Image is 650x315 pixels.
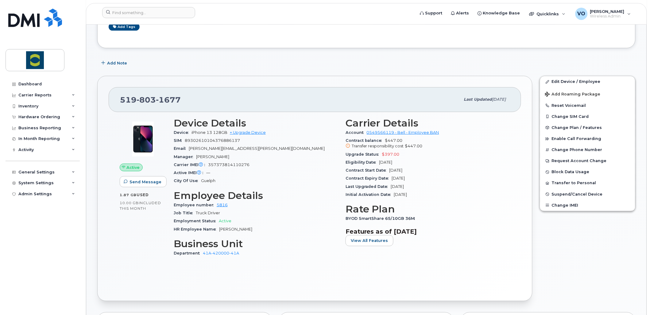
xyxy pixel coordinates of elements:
span: [DATE] [379,160,393,165]
span: Manager [174,154,196,159]
span: Send Message [130,179,161,185]
span: Department [174,251,203,255]
button: Reset Voicemail [540,100,635,111]
span: 89302610104376886137 [185,138,240,143]
input: Find something... [102,7,195,18]
span: Quicklinks [537,11,559,16]
span: 357373814110276 [208,162,250,167]
span: 1.87 GB [120,193,137,197]
span: Initial Activation Date [346,192,394,197]
h3: Carrier Details [346,118,510,129]
span: City Of Use [174,178,201,183]
span: Employee number [174,203,217,207]
span: Wireless Admin [590,14,625,19]
a: 5816 [217,203,228,207]
span: [DATE] [392,176,405,181]
img: image20231002-3703462-1ig824h.jpeg [125,121,161,157]
a: Add tags [109,23,140,31]
span: Support [425,10,443,16]
span: [DATE] [492,97,506,102]
span: Suspend/Cancel Device [552,192,603,196]
div: Valerie O'Sullivan [571,8,635,20]
span: Guelph [201,178,215,183]
span: 1677 [156,95,181,104]
span: Change Plan / Features [552,125,602,130]
span: BYOD SmartShare 65/10GB 36M [346,216,418,221]
button: Request Account Change [540,155,635,166]
span: [DATE] [391,184,404,189]
span: — [206,170,210,175]
span: Device [174,130,192,135]
span: Alerts [456,10,469,16]
span: Active IMEI [174,170,206,175]
button: Send Message [120,176,167,187]
span: Last Upgraded Date [346,184,391,189]
span: [PERSON_NAME] [196,154,229,159]
span: HR Employee Name [174,227,219,231]
a: 41A-420000-41A [203,251,239,255]
span: Last updated [464,97,492,102]
a: + Upgrade Device [230,130,266,135]
span: Knowledge Base [483,10,520,16]
span: Email [174,146,189,151]
span: [PERSON_NAME] [590,9,625,14]
span: Transfer responsibility cost [352,144,404,148]
span: [DATE] [394,192,407,197]
span: Add Roaming Package [545,92,601,98]
span: Contract Start Date [346,168,389,173]
span: [PERSON_NAME] [219,227,252,231]
span: Contract balance [346,138,385,143]
span: 10.00 GB [120,201,139,205]
a: Alerts [447,7,474,19]
button: Enable Call Forwarding [540,133,635,144]
h3: Employee Details [174,190,338,201]
button: View All Features [346,235,393,246]
a: Knowledge Base [474,7,524,19]
span: Active [127,165,140,170]
h3: Device Details [174,118,338,129]
span: $447.00 [346,138,510,149]
span: $447.00 [405,144,423,148]
button: Add Note [97,57,132,68]
h3: Business Unit [174,238,338,249]
span: Active [219,219,231,223]
button: Block Data Usage [540,166,635,177]
span: [DATE] [389,168,403,173]
span: [PERSON_NAME][EMAIL_ADDRESS][PERSON_NAME][DOMAIN_NAME] [189,146,325,151]
button: Change Plan / Features [540,122,635,133]
span: View All Features [351,238,388,243]
span: 519 [120,95,181,104]
button: Change SIM Card [540,111,635,122]
h3: Rate Plan [346,204,510,215]
span: Account [346,130,367,135]
span: 803 [137,95,156,104]
a: Support [416,7,447,19]
span: used [137,192,149,197]
span: Add Note [107,60,127,66]
span: Enable Call Forwarding [552,137,602,141]
button: Suspend/Cancel Device [540,189,635,200]
span: VO [578,10,586,17]
span: iPhone 13 128GB [192,130,227,135]
span: Upgrade Status [346,152,382,157]
h3: Features as of [DATE] [346,228,510,235]
span: $397.00 [382,152,400,157]
span: Job Title [174,211,196,215]
button: Add Roaming Package [540,87,635,100]
span: Employment Status [174,219,219,223]
span: Contract Expiry Date [346,176,392,181]
button: Change Phone Number [540,144,635,155]
a: 0549566119 - Bell - Employee BAN [367,130,439,135]
button: Change IMEI [540,200,635,211]
span: Carrier IMEI [174,162,208,167]
button: Transfer to Personal [540,177,635,189]
div: Quicklinks [525,8,570,20]
a: Edit Device / Employee [540,76,635,87]
span: SIM [174,138,185,143]
span: Eligibility Date [346,160,379,165]
span: included this month [120,200,161,211]
span: Truck Driver [196,211,220,215]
